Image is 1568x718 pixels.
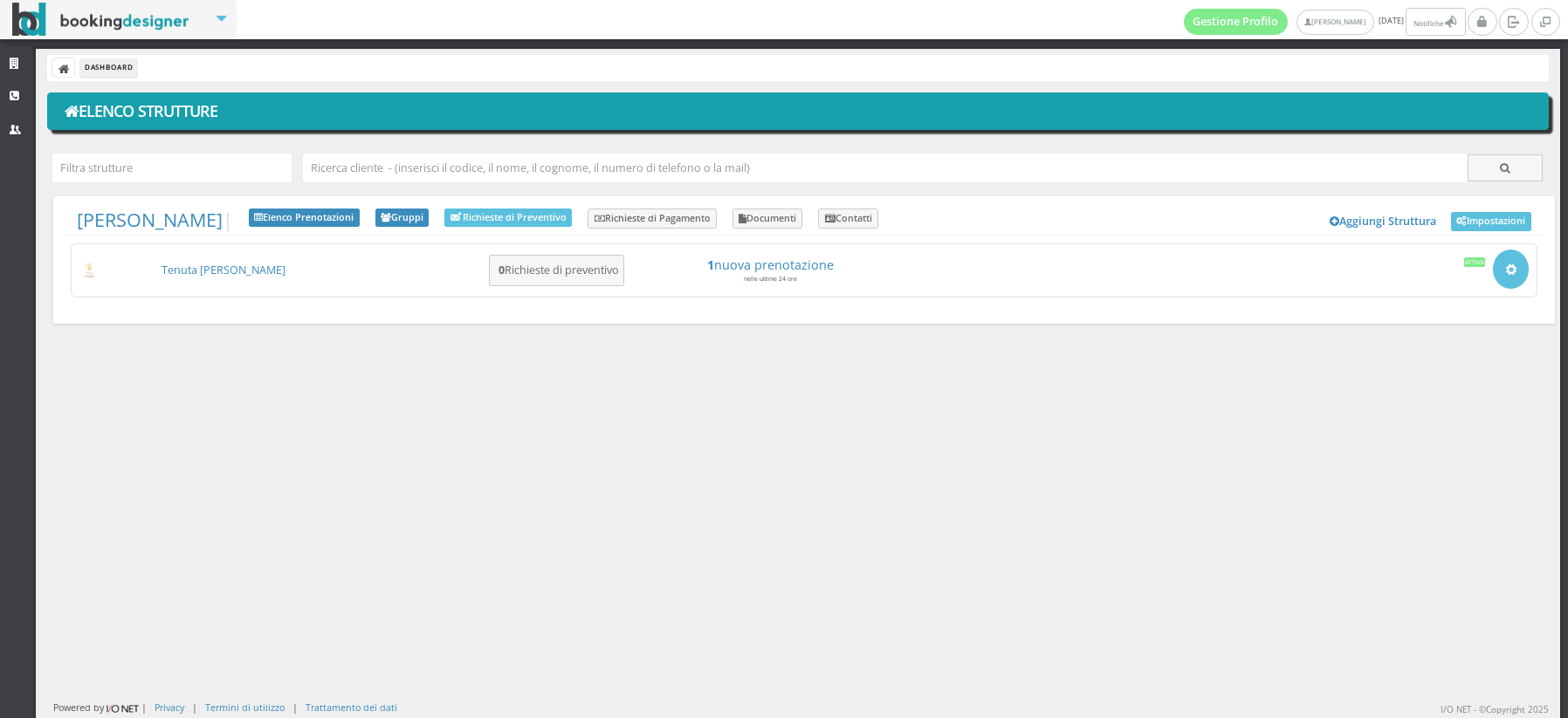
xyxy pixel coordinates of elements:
a: Contatti [818,209,878,229]
div: | [192,701,197,714]
h4: nuova prenotazione [637,257,904,272]
span: [DATE] [1184,8,1468,36]
div: Attiva [1464,257,1486,266]
img: ionet_small_logo.png [104,701,141,715]
a: Aggiungi Struttura [1321,209,1447,235]
a: Impostazioni [1451,212,1531,231]
div: | [292,701,298,714]
div: Powered by | [53,701,147,715]
img: BookingDesigner.com [12,3,189,37]
button: 0Richieste di preventivo [489,255,624,287]
a: Tenuta [PERSON_NAME] [162,263,285,277]
a: Elenco Prenotazioni [249,209,360,228]
a: [PERSON_NAME] [1296,10,1374,35]
a: Gruppi [375,209,430,228]
small: nelle ultime 24 ore [744,275,797,283]
a: Termini di utilizzo [205,701,285,714]
a: Trattamento dei dati [306,701,397,714]
button: Notifiche [1406,8,1465,36]
strong: 1 [707,256,714,273]
b: 0 [499,263,505,277]
span: | [77,209,233,231]
h5: Richieste di preventivo [493,263,619,277]
a: 1nuova prenotazione [637,257,904,272]
h1: Elenco Strutture [59,97,1537,127]
a: Gestione Profilo [1184,9,1289,35]
a: Documenti [732,209,803,229]
a: Privacy [155,701,184,714]
input: Ricerca cliente - (inserisci il codice, il nome, il cognome, il numero di telefono o la mail) [303,154,1468,182]
a: [PERSON_NAME] [77,207,223,232]
img: c17ce5f8a98d11e9805da647fc135771_max100.png [79,263,100,278]
a: Richieste di Pagamento [588,209,717,229]
input: Filtra strutture [52,154,292,182]
a: Richieste di Preventivo [444,209,572,227]
li: Dashboard [80,58,137,78]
